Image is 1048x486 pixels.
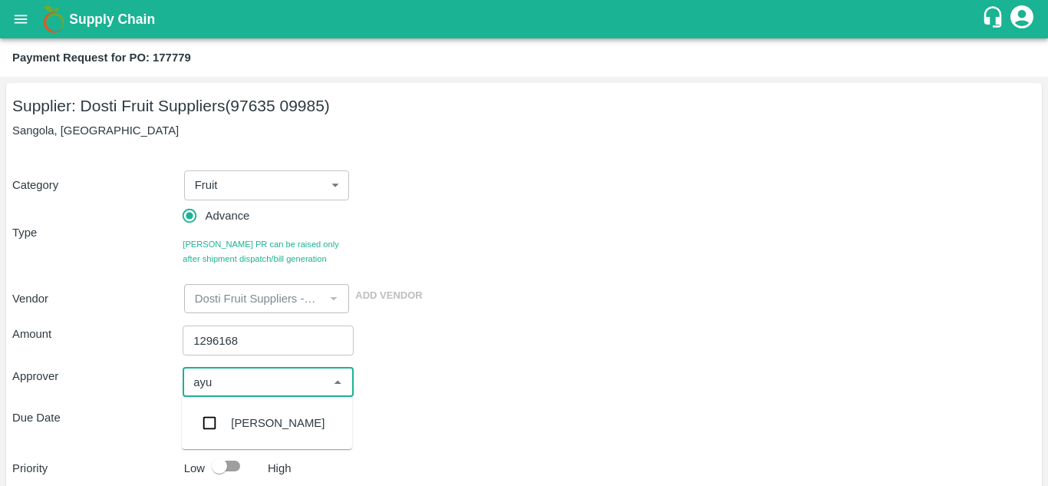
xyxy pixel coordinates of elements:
p: Priority [12,460,178,477]
p: Amount [12,326,183,342]
input: Advance amount [183,326,353,355]
input: Select Vendor [189,289,320,309]
button: open drawer [3,2,38,37]
a: Supply Chain [69,8,981,30]
p: Approver [12,368,183,385]
input: Select approver [187,372,323,392]
img: logo [38,4,69,35]
b: Supply Chain [69,12,155,27]
p: Low [184,460,205,477]
b: Payment Request for PO: 177779 [12,51,191,64]
p: Fruit [195,177,218,193]
div: account of current user [1008,3,1036,35]
div: customer-support [981,5,1008,33]
p: High [268,460,292,477]
p: Due Date [12,409,183,426]
span: [PERSON_NAME] PR can be raised only after shipment dispatch/bill generation [183,237,353,266]
p: Type [12,224,183,241]
h5: Supplier: Dosti Fruit Suppliers (97635 09985) [12,95,1036,117]
p: Sangola, [GEOGRAPHIC_DATA] [12,122,1036,139]
div: [PERSON_NAME] [231,415,325,431]
button: Close [328,372,348,392]
p: Vendor [12,290,178,307]
p: Category [12,177,178,193]
span: Advance [206,207,250,224]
